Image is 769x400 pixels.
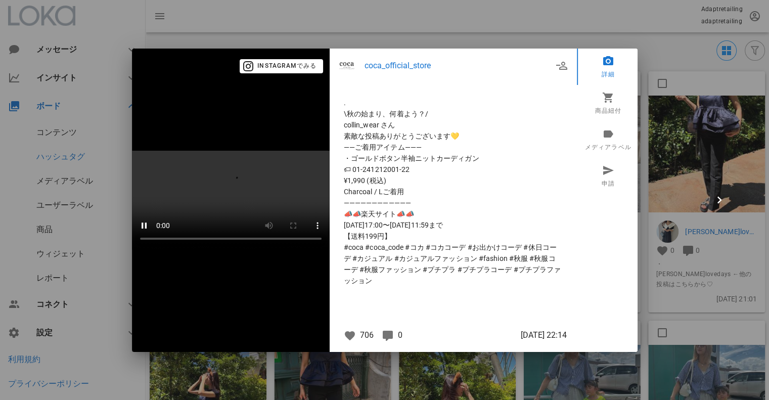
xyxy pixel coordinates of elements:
a: 申請 [577,158,640,194]
a: 商品紐付 [577,85,640,121]
span: . [344,97,563,108]
span: \秋の始まり、何着よう？/ [344,108,563,119]
span: ——ご着用アイテム——— [344,142,563,153]
span: Instagramでみる [246,62,316,71]
span: 📣📣楽天サイト📣📣 [344,208,563,219]
a: メディアラベル [577,121,640,158]
span: 素敵な投稿ありがとうございます💛 [344,130,563,142]
span: [DATE]17:00〜[DATE]11:59まで [344,219,563,231]
span: 【送料199円】 [344,231,563,242]
span: ¥1,990 (税込) [344,175,563,186]
a: 詳細 [577,49,640,85]
a: coca_official_store [365,60,553,72]
span: 706 [360,330,374,340]
span: 🏷 01-241212001-22 [344,164,563,175]
span: collin_wear さん [344,119,563,130]
span: 0 [398,330,402,340]
span: #coca #coca_code #コカ #コカコーデ #お出かけコーデ #休日コーデ #カジュアル #カジュアルファッション #fashion #秋服 #秋服コーデ #秋服ファッション #プチ... [344,242,563,286]
button: Instagramでみる [240,59,323,73]
span: [DATE] 22:14 [521,329,567,341]
span: Charcoal / Lご着用 [344,186,563,197]
span: ・ゴールドボタン半袖ニットカーディガン [344,153,563,164]
img: coca_official_store [336,55,358,77]
a: Instagramでみる [240,61,323,70]
span: ———————————— [344,197,563,208]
